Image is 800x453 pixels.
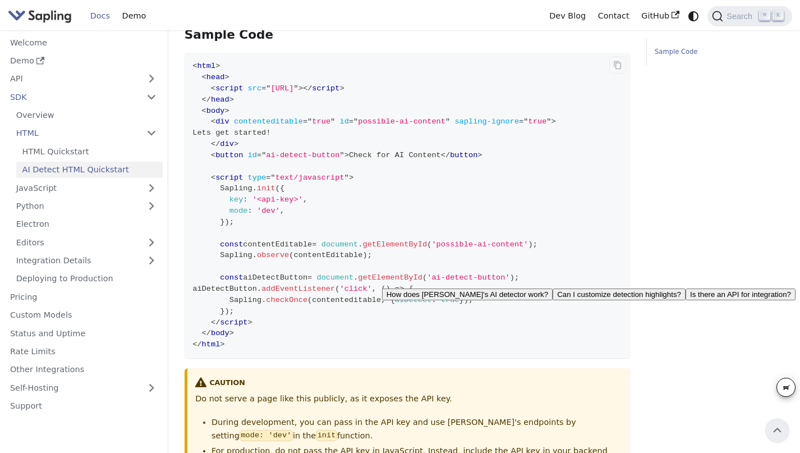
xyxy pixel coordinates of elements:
a: Support [4,398,163,414]
span: true [441,296,459,304]
span: body [206,107,225,115]
span: ) [385,285,390,293]
span: : [248,207,252,215]
a: AI Detect HTML Quickstart [16,162,163,178]
span: > [229,95,234,104]
span: Search [723,12,759,21]
span: < [202,73,206,81]
span: : [243,195,247,204]
span: script [312,84,339,93]
span: document [316,273,353,282]
a: Electron [10,216,163,232]
span: < [211,84,215,93]
span: , [381,296,385,304]
kbd: K [773,11,784,21]
span: key [229,195,243,204]
span: " [266,84,270,93]
p: Do not serve a page like this publicly, as it exposes the API key. [195,392,622,406]
span: checkOnce [266,296,307,304]
span: ; [229,307,234,315]
span: Sapling [220,184,252,193]
span: text/javascript [275,173,344,182]
span: '<api-key>' [252,195,303,204]
span: possible-ai-content [358,117,445,126]
span: > [234,140,238,148]
span: ) [528,240,533,249]
span: . [257,285,261,293]
span: 'possible-ai-content' [431,240,528,249]
span: " [271,173,275,182]
span: script [215,173,243,182]
span: ; [229,218,234,226]
span: ; [514,273,519,282]
span: Sapling [229,296,261,304]
span: getElementById [362,240,427,249]
span: > [225,107,229,115]
span: ) [225,307,229,315]
span: addEventListener [261,285,335,293]
span: = [261,84,266,93]
kbd: ⌘ [759,11,770,21]
h3: Sample Code [185,28,630,43]
span: " [523,117,528,126]
span: type [248,173,266,182]
a: Pricing [4,289,163,305]
span: id [340,117,349,126]
span: = [349,117,353,126]
span: body [211,329,229,337]
span: ) [464,296,468,304]
a: Deploying to Production [10,271,163,287]
span: ) [510,273,514,282]
a: Integration Details [10,253,163,269]
a: Editors [10,234,140,250]
a: JavaScript [10,180,163,196]
span: " [344,173,349,182]
span: contentEditable [243,240,312,249]
button: Expand sidebar category 'Editors' [140,234,163,250]
span: 'dev' [257,207,280,215]
span: getElementById [358,273,422,282]
span: > [225,73,229,81]
span: < [202,107,206,115]
a: Sapling.ai [8,8,76,24]
span: </ [192,340,201,349]
span: observe [257,251,289,259]
span: [URL] [271,84,294,93]
a: GitHub [635,7,685,25]
span: > [298,84,303,93]
a: Self-Hosting [4,379,163,396]
span: , [372,285,376,293]
span: { [390,296,395,304]
span: " [330,117,335,126]
a: API [4,71,140,87]
span: = [303,117,307,126]
a: Contact [592,7,636,25]
button: Scroll back to top [765,418,789,442]
button: Copy code to clipboard [609,57,626,74]
span: . [353,273,358,282]
code: init [316,430,337,441]
span: aiDetect [395,296,432,304]
a: Overview [10,107,163,123]
span: => [395,285,404,293]
span: . [252,251,257,259]
span: > [344,151,349,159]
span: true [528,117,547,126]
span: > [349,173,353,182]
span: ; [468,296,473,304]
a: Status and Uptime [4,325,163,341]
button: Collapse sidebar category 'SDK' [140,89,163,105]
span: = [266,173,270,182]
li: During development, you can pass in the API key and use [PERSON_NAME]'s endpoints by setting in t... [212,416,622,443]
span: . [261,296,266,304]
span: ( [307,296,312,304]
span: Check for AI Content [349,151,441,159]
code: mode: 'dev' [240,430,293,441]
span: id [248,151,257,159]
div: caution [195,377,622,390]
span: 'ai-detect-button' [427,273,510,282]
span: " [445,117,450,126]
a: Welcome [4,34,163,51]
span: src [248,84,262,93]
span: </ [202,329,211,337]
